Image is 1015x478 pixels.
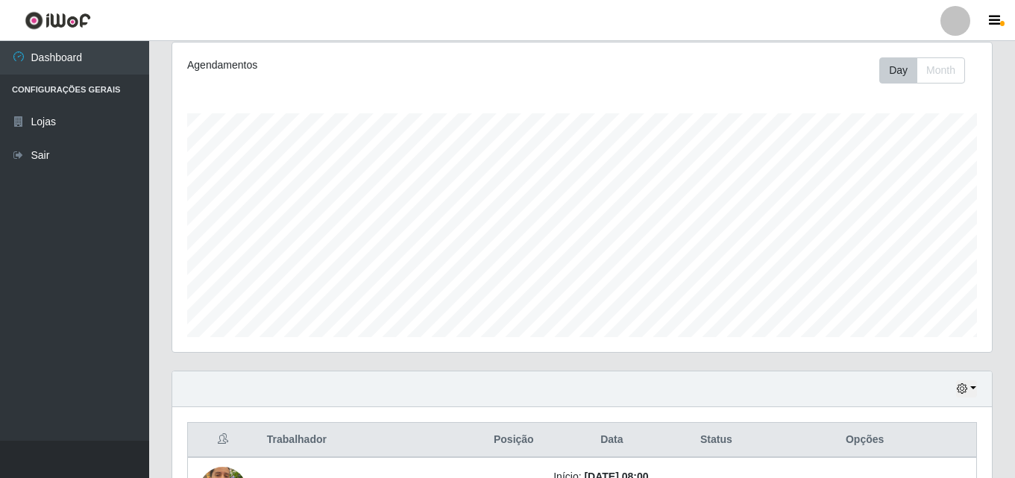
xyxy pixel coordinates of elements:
th: Status [679,423,754,458]
div: Toolbar with button groups [879,57,977,84]
th: Data [544,423,679,458]
th: Opções [753,423,976,458]
img: CoreUI Logo [25,11,91,30]
div: First group [879,57,965,84]
th: Posição [483,423,544,458]
th: Trabalhador [258,423,483,458]
button: Day [879,57,917,84]
div: Agendamentos [187,57,503,73]
button: Month [917,57,965,84]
